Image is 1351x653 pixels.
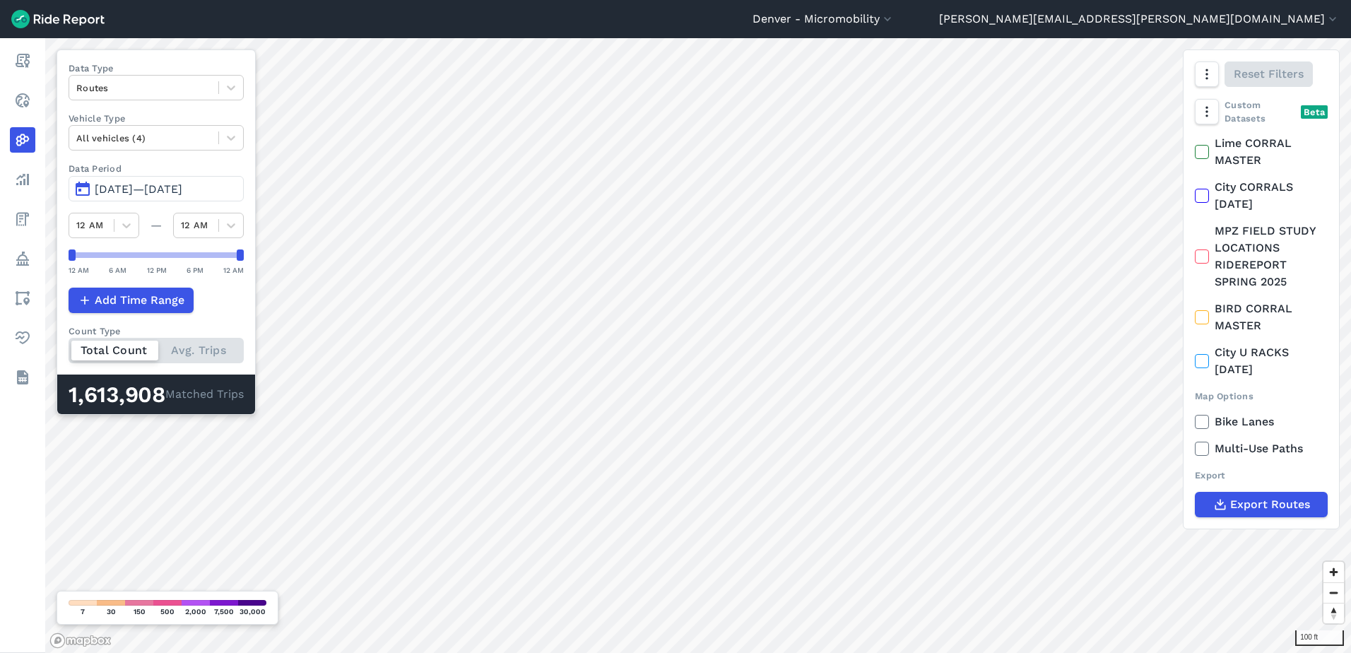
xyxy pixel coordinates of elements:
[95,292,184,309] span: Add Time Range
[10,167,35,192] a: Analyze
[95,182,182,196] span: [DATE]—[DATE]
[1195,179,1328,213] label: City CORRALS [DATE]
[753,11,895,28] button: Denver - Micromobility
[69,288,194,313] button: Add Time Range
[1301,105,1328,119] div: Beta
[69,264,89,276] div: 12 AM
[45,38,1351,653] canvas: Map
[69,386,165,404] div: 1,613,908
[1195,440,1328,457] label: Multi-Use Paths
[109,264,126,276] div: 6 AM
[223,264,244,276] div: 12 AM
[1230,496,1310,513] span: Export Routes
[10,88,35,113] a: Realtime
[1195,389,1328,403] div: Map Options
[187,264,203,276] div: 6 PM
[10,48,35,73] a: Report
[10,286,35,311] a: Areas
[10,206,35,232] a: Fees
[1225,61,1313,87] button: Reset Filters
[10,365,35,390] a: Datasets
[139,217,173,234] div: —
[1234,66,1304,83] span: Reset Filters
[57,375,255,414] div: Matched Trips
[69,61,244,75] label: Data Type
[939,11,1340,28] button: [PERSON_NAME][EMAIL_ADDRESS][PERSON_NAME][DOMAIN_NAME]
[1195,223,1328,290] label: MPZ FIELD STUDY LOCATIONS RIDEREPORT SPRING 2025
[1323,582,1344,603] button: Zoom out
[69,176,244,201] button: [DATE]—[DATE]
[1323,603,1344,623] button: Reset bearing to north
[1195,300,1328,334] label: BIRD CORRAL MASTER
[49,633,112,649] a: Mapbox logo
[10,127,35,153] a: Heatmaps
[10,325,35,351] a: Health
[1323,562,1344,582] button: Zoom in
[1195,413,1328,430] label: Bike Lanes
[1195,469,1328,482] div: Export
[147,264,167,276] div: 12 PM
[10,246,35,271] a: Policy
[1195,98,1328,125] div: Custom Datasets
[11,10,105,28] img: Ride Report
[1295,630,1344,646] div: 100 ft
[1195,344,1328,378] label: City U RACKS [DATE]
[1195,135,1328,169] label: Lime CORRAL MASTER
[69,162,244,175] label: Data Period
[1195,492,1328,517] button: Export Routes
[69,324,244,338] div: Count Type
[69,112,244,125] label: Vehicle Type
